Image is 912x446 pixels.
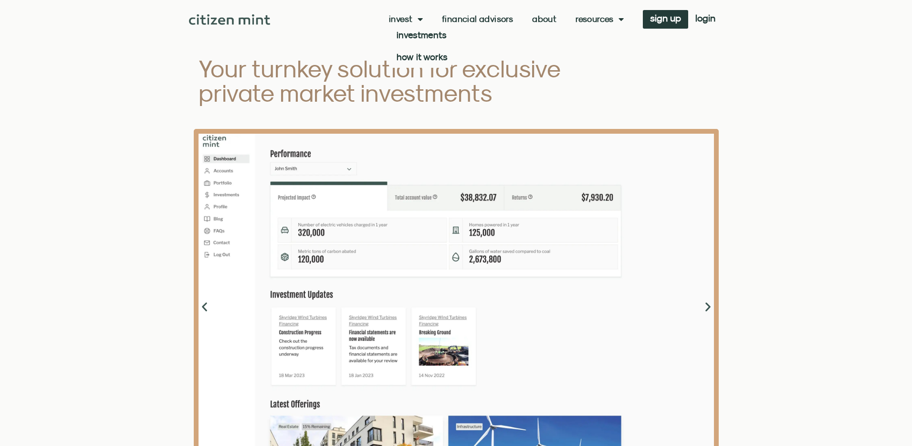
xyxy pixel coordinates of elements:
span: login [695,15,715,21]
a: login [688,10,723,29]
nav: Menu [389,14,624,24]
img: Citizen Mint [189,14,271,25]
a: Invest [389,14,423,24]
a: About [532,14,556,24]
ul: Invest [389,24,451,68]
a: how it works [389,46,451,68]
a: Financial Advisors [442,14,513,24]
a: Resources [576,14,624,24]
a: investments [389,24,451,46]
div: Next slide [702,301,714,313]
h2: Your turnkey solution for exclusive private market investments [199,56,597,105]
span: sign up [650,15,681,21]
div: Previous slide [199,301,210,313]
a: sign up [643,10,688,29]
